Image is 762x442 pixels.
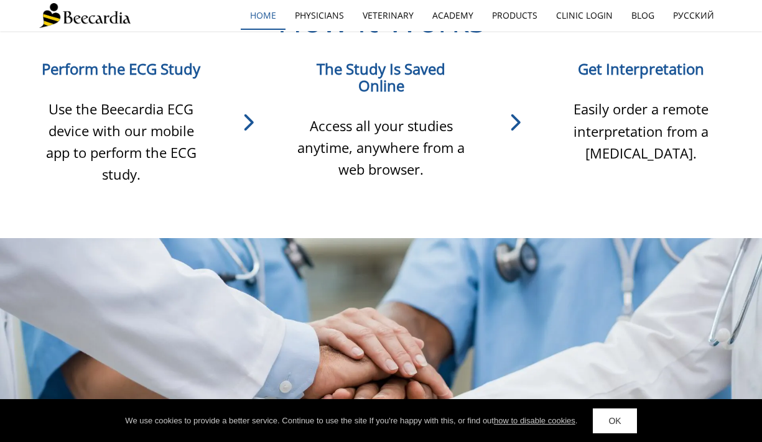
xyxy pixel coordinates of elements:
[353,1,423,30] a: Veterinary
[483,1,547,30] a: Products
[593,408,636,433] a: OK
[42,58,200,79] span: Perform the ECG Study
[547,1,622,30] a: Clinic Login
[46,99,197,184] span: Use the Beecardia ECG device with our mobile app to perform the ECG study.
[664,1,723,30] a: Русский
[241,1,286,30] a: home
[39,3,131,28] img: Beecardia
[423,1,483,30] a: Academy
[574,99,709,162] span: Easily order a remote interpretation from a [MEDICAL_DATA].
[622,1,664,30] a: Blog
[125,415,577,427] div: We use cookies to provide a better service. Continue to use the site If you're happy with this, o...
[578,58,704,79] span: Get Interpretation
[297,116,465,178] span: Access all your studies anytime, anywhere from a web browser.
[317,58,445,96] span: The Study Is Saved Online
[494,416,575,425] a: how to disable cookies
[286,1,353,30] a: Physicians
